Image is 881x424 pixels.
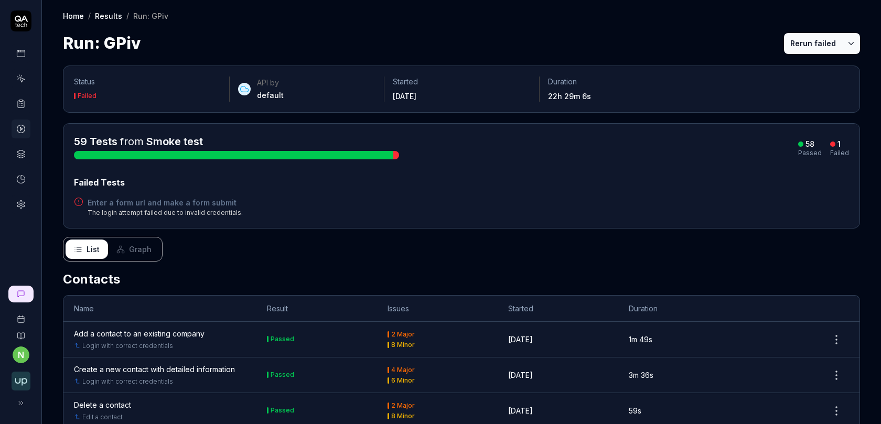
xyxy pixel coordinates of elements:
button: Rerun failed [784,33,842,54]
div: The login attempt failed due to invalid credentials. [88,208,243,218]
time: [DATE] [508,371,533,379]
div: default [257,90,284,101]
p: Started [393,77,531,87]
div: Failed [830,150,849,156]
time: 22h 29m 6s [548,92,591,101]
th: Started [498,296,618,322]
div: Run: GPiv [133,10,168,21]
button: n [13,346,29,363]
th: Duration [618,296,739,322]
h1: Run: GPiv [63,31,141,55]
span: from [120,135,144,148]
div: Passed [798,150,822,156]
div: Passed [271,372,294,378]
time: 59s [629,406,641,415]
span: 59 Tests [74,135,117,148]
div: 58 [805,139,814,149]
a: Edit a contact [82,412,123,422]
time: 3m 36s [629,371,653,379]
a: Smoke test [146,135,203,148]
h2: Contacts [63,270,860,289]
time: [DATE] [508,335,533,344]
div: Failed [78,93,96,99]
div: Passed [271,336,294,342]
a: Login with correct credentials [82,377,173,386]
p: Status [74,77,221,87]
div: 8 Minor [391,413,415,419]
div: 4 Major [391,367,415,373]
img: Upsales Logo [12,372,30,390]
div: 1 [837,139,841,149]
a: Documentation [4,323,37,340]
button: Upsales Logo [4,363,37,393]
div: 2 Major [391,403,415,409]
th: Issues [377,296,498,322]
button: Graph [108,240,160,259]
div: / [126,10,129,21]
div: Failed Tests [74,176,849,189]
time: 1m 49s [629,335,652,344]
a: Home [63,10,84,21]
a: Delete a contact [74,399,131,410]
a: Create a new contact with detailed information [74,364,235,375]
div: 8 Minor [391,342,415,348]
time: [DATE] [508,406,533,415]
time: [DATE] [393,92,416,101]
span: Graph [129,244,152,255]
a: Results [95,10,122,21]
a: Add a contact to an existing company [74,328,205,339]
a: Enter a form url and make a form submit [88,197,243,208]
a: New conversation [8,286,34,302]
div: / [88,10,91,21]
p: Duration [548,77,686,87]
th: Result [256,296,377,322]
button: List [66,240,108,259]
a: Login with correct credentials [82,341,173,351]
div: 6 Minor [391,377,415,384]
div: Passed [271,407,294,414]
div: API by [257,78,284,88]
th: Name [63,296,256,322]
a: Book a call with us [4,307,37,323]
span: List [87,244,100,255]
div: 2 Major [391,331,415,338]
